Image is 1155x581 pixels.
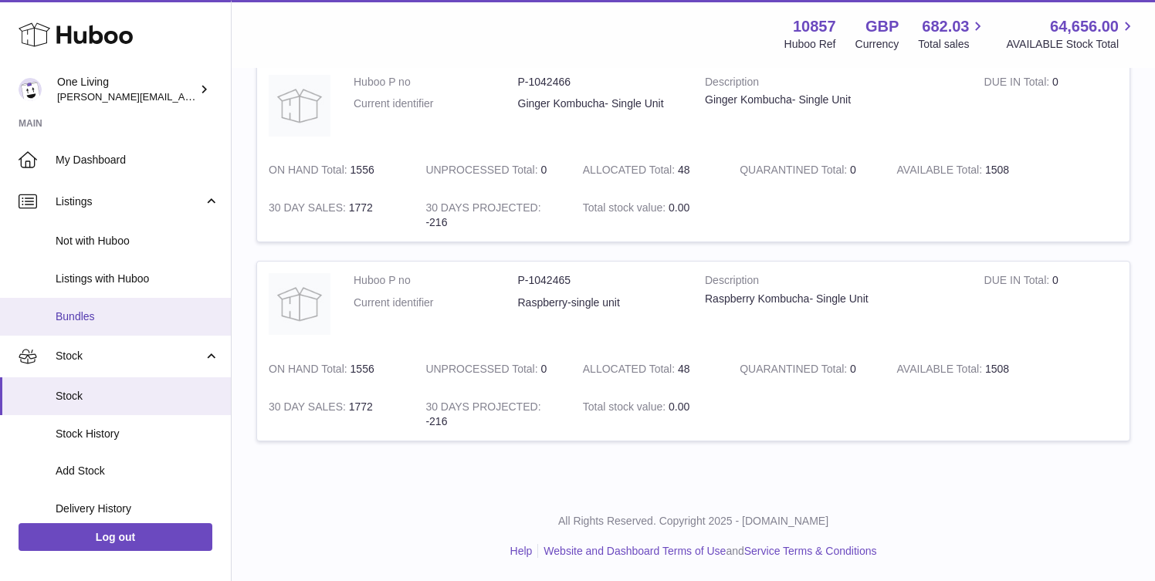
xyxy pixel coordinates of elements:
[354,273,518,288] dt: Huboo P no
[705,292,961,306] div: Raspberry Kombucha- Single Unit
[793,16,836,37] strong: 10857
[571,151,728,189] td: 48
[740,363,850,379] strong: QUARANTINED Total
[425,363,540,379] strong: UNPROCESSED Total
[57,75,196,104] div: One Living
[744,545,877,557] a: Service Terms & Conditions
[571,350,728,388] td: 48
[354,296,518,310] dt: Current identifier
[510,545,533,557] a: Help
[56,349,203,363] span: Stock
[918,37,987,52] span: Total sales
[56,194,203,209] span: Listings
[425,164,540,180] strong: UNPROCESSED Total
[583,164,678,180] strong: ALLOCATED Total
[538,544,876,559] li: and
[269,201,349,218] strong: 30 DAY SALES
[56,153,219,167] span: My Dashboard
[922,16,969,37] span: 682.03
[973,63,1130,152] td: 0
[269,164,351,180] strong: ON HAND Total
[705,93,961,107] div: Ginger Kombucha- Single Unit
[669,400,689,413] span: 0.00
[518,273,682,288] dd: P-1042465
[244,514,1143,529] p: All Rights Reserved. Copyright 2025 - [DOMAIN_NAME]
[56,272,219,286] span: Listings with Huboo
[897,164,985,180] strong: AVAILABLE Total
[269,363,351,379] strong: ON HAND Total
[425,400,540,417] strong: 30 DAYS PROJECTED
[784,37,836,52] div: Huboo Ref
[269,75,330,137] img: product image
[56,464,219,478] span: Add Stock
[705,75,961,93] strong: Description
[850,164,856,176] span: 0
[850,363,856,375] span: 0
[886,350,1042,388] td: 1508
[918,16,987,52] a: 682.03 Total sales
[1006,16,1136,52] a: 64,656.00 AVAILABLE Stock Total
[669,201,689,214] span: 0.00
[414,350,571,388] td: 0
[973,262,1130,350] td: 0
[56,309,219,324] span: Bundles
[518,296,682,310] dd: Raspberry-single unit
[19,523,212,551] a: Log out
[414,189,571,242] td: -216
[705,273,961,292] strong: Description
[583,201,669,218] strong: Total stock value
[56,427,219,441] span: Stock History
[518,96,682,111] dd: Ginger Kombucha- Single Unit
[425,201,540,218] strong: 30 DAYS PROJECTED
[414,388,571,441] td: -216
[583,400,669,417] strong: Total stock value
[414,151,571,189] td: 0
[257,350,414,388] td: 1556
[984,76,1052,92] strong: DUE IN Total
[865,16,899,37] strong: GBP
[740,164,850,180] strong: QUARANTINED Total
[354,75,518,90] dt: Huboo P no
[257,388,414,441] td: 1772
[19,78,42,101] img: Jessica@oneliving.com
[56,234,219,248] span: Not with Huboo
[269,273,330,335] img: product image
[518,75,682,90] dd: P-1042466
[257,189,414,242] td: 1772
[56,502,219,516] span: Delivery History
[886,151,1042,189] td: 1508
[354,96,518,111] dt: Current identifier
[1006,37,1136,52] span: AVAILABLE Stock Total
[544,545,726,557] a: Website and Dashboard Terms of Use
[57,90,310,103] span: [PERSON_NAME][EMAIL_ADDRESS][DOMAIN_NAME]
[855,37,899,52] div: Currency
[984,274,1052,290] strong: DUE IN Total
[257,151,414,189] td: 1556
[269,400,349,417] strong: 30 DAY SALES
[1050,16,1119,37] span: 64,656.00
[56,389,219,404] span: Stock
[897,363,985,379] strong: AVAILABLE Total
[583,363,678,379] strong: ALLOCATED Total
